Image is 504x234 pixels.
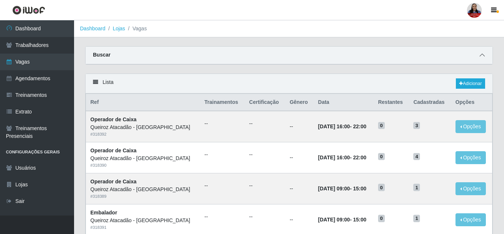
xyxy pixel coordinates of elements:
[318,123,366,129] strong: -
[80,26,106,31] a: Dashboard
[249,151,281,159] ul: --
[378,153,385,160] span: 0
[318,123,350,129] time: [DATE] 16:00
[318,186,366,191] strong: -
[285,94,314,111] th: Gênero
[353,123,366,129] time: 22:00
[455,120,486,133] button: Opções
[90,193,196,200] div: # 318389
[456,78,485,89] a: Adicionar
[378,215,385,222] span: 0
[378,122,385,129] span: 0
[204,213,240,221] ul: --
[318,155,366,160] strong: -
[353,186,366,191] time: 15:00
[90,116,137,122] strong: Operador de Caixa
[409,94,451,111] th: Cadastradas
[204,182,240,190] ul: --
[245,94,285,111] th: Certificação
[12,6,45,15] img: CoreUI Logo
[318,217,350,223] time: [DATE] 09:00
[249,120,281,128] ul: --
[204,151,240,159] ul: --
[378,184,385,191] span: 0
[455,182,486,195] button: Opções
[455,213,486,226] button: Opções
[90,131,196,138] div: # 318392
[318,186,350,191] time: [DATE] 09:00
[353,155,366,160] time: 22:00
[113,26,125,31] a: Lojas
[413,184,420,191] span: 1
[413,215,420,222] span: 1
[90,123,196,131] div: Queiroz Atacadão - [GEOGRAPHIC_DATA]
[90,217,196,224] div: Queiroz Atacadão - [GEOGRAPHIC_DATA]
[314,94,374,111] th: Data
[204,120,240,128] ul: --
[200,94,245,111] th: Trainamentos
[285,111,314,142] td: --
[90,186,196,193] div: Queiroz Atacadão - [GEOGRAPHIC_DATA]
[249,213,281,221] ul: --
[451,94,493,111] th: Opções
[90,147,137,153] strong: Operador de Caixa
[90,155,196,162] div: Queiroz Atacadão - [GEOGRAPHIC_DATA]
[86,94,200,111] th: Ref
[125,25,147,33] li: Vagas
[90,224,196,231] div: # 318391
[90,179,137,184] strong: Operador de Caixa
[318,155,350,160] time: [DATE] 16:00
[74,20,504,37] nav: breadcrumb
[455,151,486,164] button: Opções
[374,94,409,111] th: Restantes
[93,52,110,58] strong: Buscar
[90,162,196,169] div: # 318390
[90,210,117,216] strong: Embalador
[413,153,420,160] span: 4
[86,74,493,94] div: Lista
[249,182,281,190] ul: --
[285,173,314,204] td: --
[353,217,366,223] time: 15:00
[285,142,314,173] td: --
[318,217,366,223] strong: -
[413,122,420,129] span: 3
